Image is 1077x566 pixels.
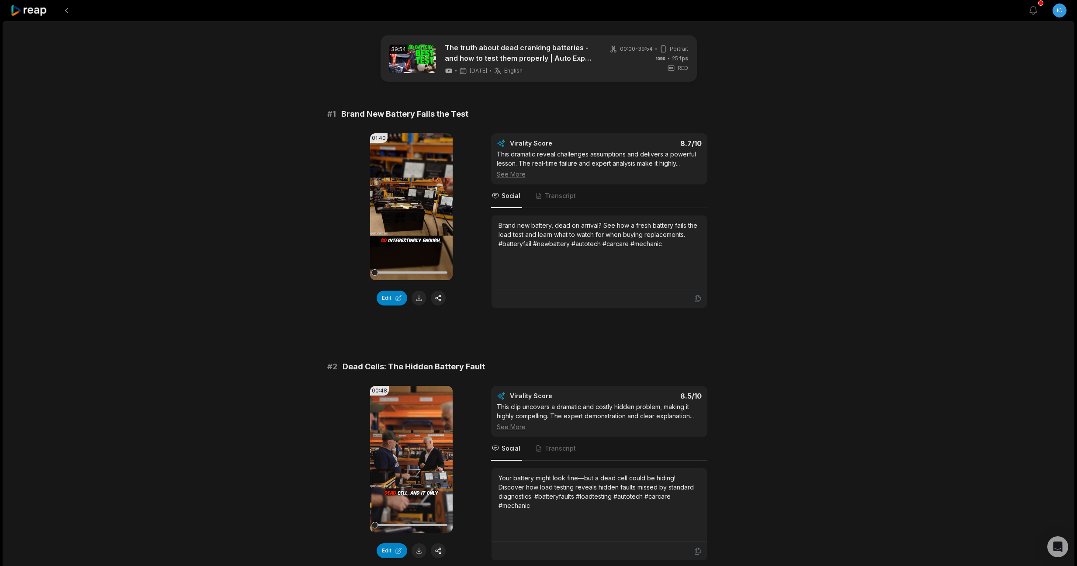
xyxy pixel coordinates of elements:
[545,444,576,453] span: Transcript
[608,392,702,400] div: 8.5 /10
[608,139,702,148] div: 8.7 /10
[497,422,702,431] div: See More
[499,221,700,248] div: Brand new battery, dead on arrival? See how a fresh battery fails the load test and learn what to...
[470,67,487,74] span: [DATE]
[670,45,688,53] span: Portrait
[370,133,453,280] video: Your browser does not support mp4 format.
[510,392,604,400] div: Virality Score
[370,386,453,533] video: Your browser does not support mp4 format.
[497,402,702,431] div: This clip uncovers a dramatic and costly hidden problem, making it highly compelling. The expert ...
[504,67,523,74] span: English
[497,170,702,179] div: See More
[491,184,707,208] nav: Tabs
[343,361,485,373] span: Dead Cells: The Hidden Battery Fault
[620,45,653,53] span: 00:00 - 39:54
[1047,536,1068,557] div: Open Intercom Messenger
[491,437,707,461] nav: Tabs
[502,191,520,200] span: Social
[327,108,336,120] span: # 1
[672,55,688,63] span: 25
[327,361,337,373] span: # 2
[545,191,576,200] span: Transcript
[497,149,702,179] div: This dramatic reveal challenges assumptions and delivers a powerful lesson. The real-time failure...
[445,42,596,63] a: The truth about dead cranking batteries - and how to test them properly | Auto Expert [PERSON_NAME]
[678,64,688,72] span: RED
[499,473,700,510] div: Your battery might look fine—but a dead cell could be hiding! Discover how load testing reveals h...
[377,543,407,558] button: Edit
[502,444,520,453] span: Social
[341,108,468,120] span: Brand New Battery Fails the Test
[377,291,407,306] button: Edit
[679,55,688,62] span: fps
[510,139,604,148] div: Virality Score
